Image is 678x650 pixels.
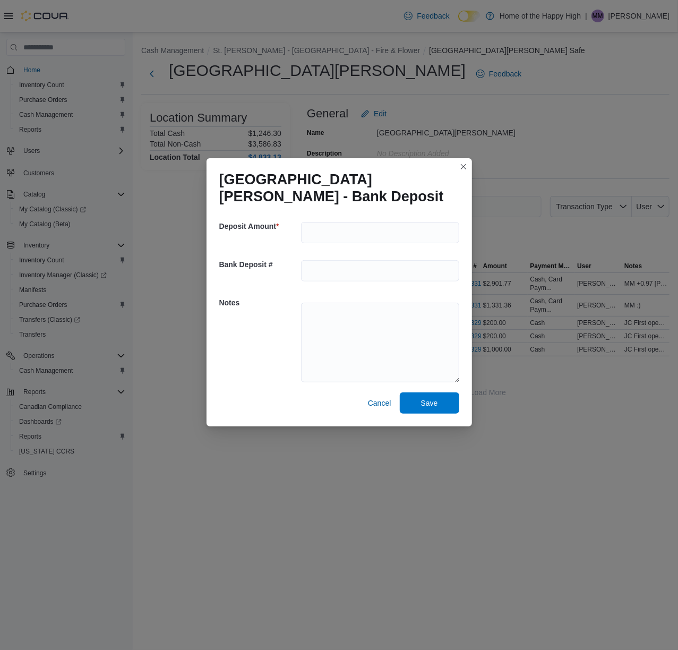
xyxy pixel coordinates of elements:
[457,160,470,173] button: Closes this modal window
[400,392,459,414] button: Save
[364,392,396,414] button: Cancel
[421,398,438,408] span: Save
[219,292,299,313] h5: Notes
[219,171,451,205] h1: [GEOGRAPHIC_DATA][PERSON_NAME] - Bank Deposit
[219,216,299,237] h5: Deposit Amount
[368,398,391,408] span: Cancel
[219,254,299,275] h5: Bank Deposit #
